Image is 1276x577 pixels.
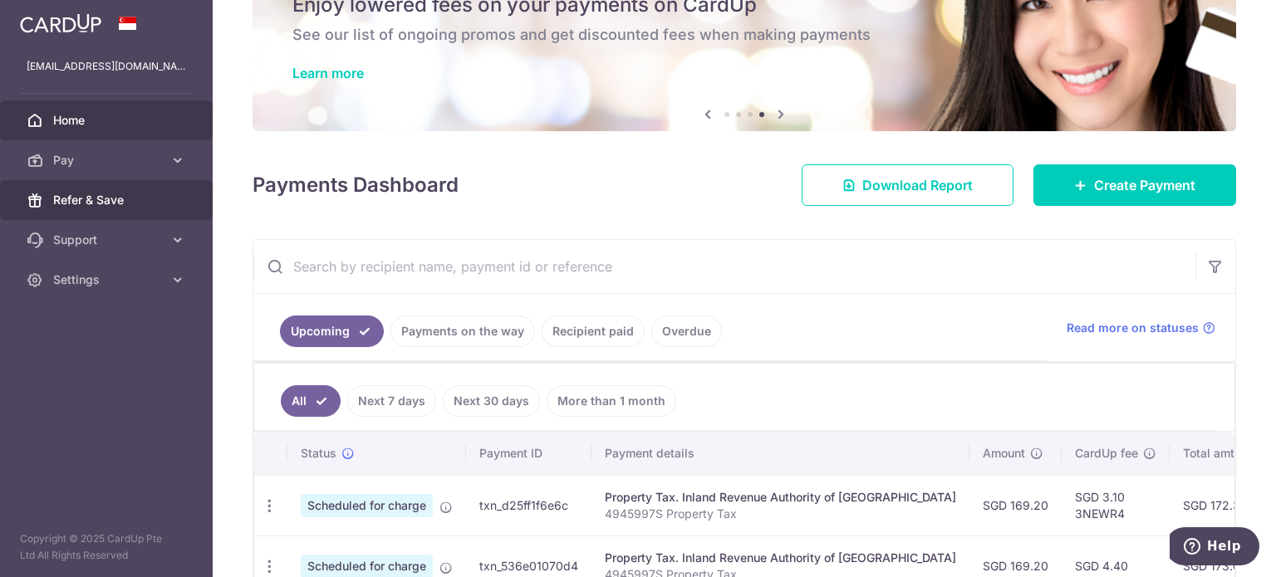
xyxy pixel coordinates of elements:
[1067,320,1215,336] a: Read more on statuses
[253,170,459,200] h4: Payments Dashboard
[969,475,1062,535] td: SGD 169.20
[1075,445,1138,462] span: CardUp fee
[281,385,341,417] a: All
[862,175,973,195] span: Download Report
[466,432,591,475] th: Payment ID
[1183,445,1238,462] span: Total amt.
[53,271,163,288] span: Settings
[390,315,535,347] a: Payments on the way
[1067,320,1199,336] span: Read more on statuses
[1062,475,1170,535] td: SGD 3.10 3NEWR4
[347,385,436,417] a: Next 7 days
[20,13,101,33] img: CardUp
[53,232,163,248] span: Support
[547,385,676,417] a: More than 1 month
[605,489,956,506] div: Property Tax. Inland Revenue Authority of [GEOGRAPHIC_DATA]
[802,164,1013,206] a: Download Report
[1033,164,1236,206] a: Create Payment
[301,494,433,517] span: Scheduled for charge
[292,65,364,81] a: Learn more
[53,112,163,129] span: Home
[1094,175,1195,195] span: Create Payment
[280,315,384,347] a: Upcoming
[542,315,645,347] a: Recipient paid
[591,432,969,475] th: Payment details
[1170,475,1269,535] td: SGD 172.30
[53,192,163,208] span: Refer & Save
[27,58,186,75] p: [EMAIL_ADDRESS][DOMAIN_NAME]
[292,25,1196,45] h6: See our list of ongoing promos and get discounted fees when making payments
[605,550,956,566] div: Property Tax. Inland Revenue Authority of [GEOGRAPHIC_DATA]
[605,506,956,522] p: 4945997S Property Tax
[301,445,336,462] span: Status
[1170,527,1259,569] iframe: Opens a widget where you can find more information
[253,240,1195,293] input: Search by recipient name, payment id or reference
[651,315,722,347] a: Overdue
[466,475,591,535] td: txn_d25ff1f6e6c
[443,385,540,417] a: Next 30 days
[983,445,1025,462] span: Amount
[53,152,163,169] span: Pay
